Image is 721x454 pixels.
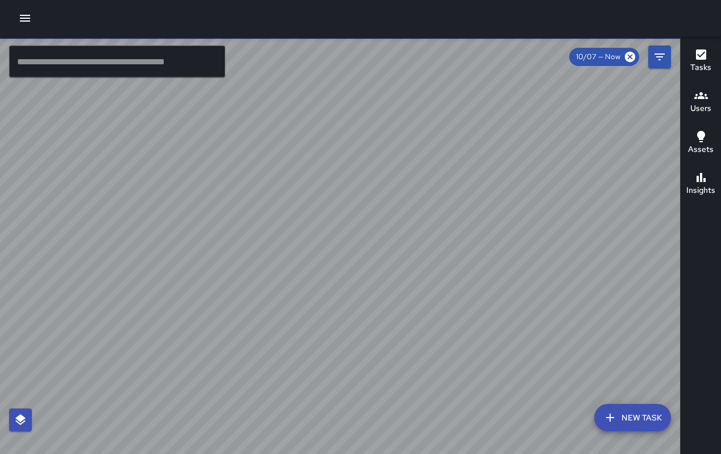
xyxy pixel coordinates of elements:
button: Insights [681,164,721,205]
button: New Task [594,404,671,431]
h6: Insights [686,184,715,197]
span: 10/07 — Now [569,51,627,63]
div: 10/07 — Now [569,48,639,66]
h6: Assets [688,143,714,156]
h6: Tasks [690,61,711,74]
button: Tasks [681,41,721,82]
button: Users [681,82,721,123]
button: Assets [681,123,721,164]
h6: Users [690,102,711,115]
button: Filters [648,46,671,68]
